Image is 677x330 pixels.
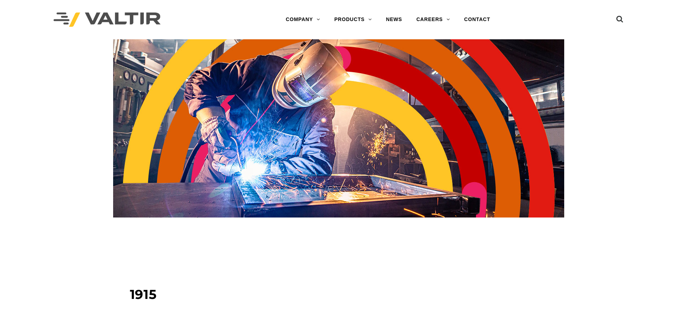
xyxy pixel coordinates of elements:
[327,12,379,27] a: PRODUCTS
[54,12,161,27] img: Valtir
[130,286,157,302] span: 1915
[113,39,564,217] img: Header_Timeline
[279,12,327,27] a: COMPANY
[409,12,457,27] a: CAREERS
[457,12,497,27] a: CONTACT
[379,12,409,27] a: NEWS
